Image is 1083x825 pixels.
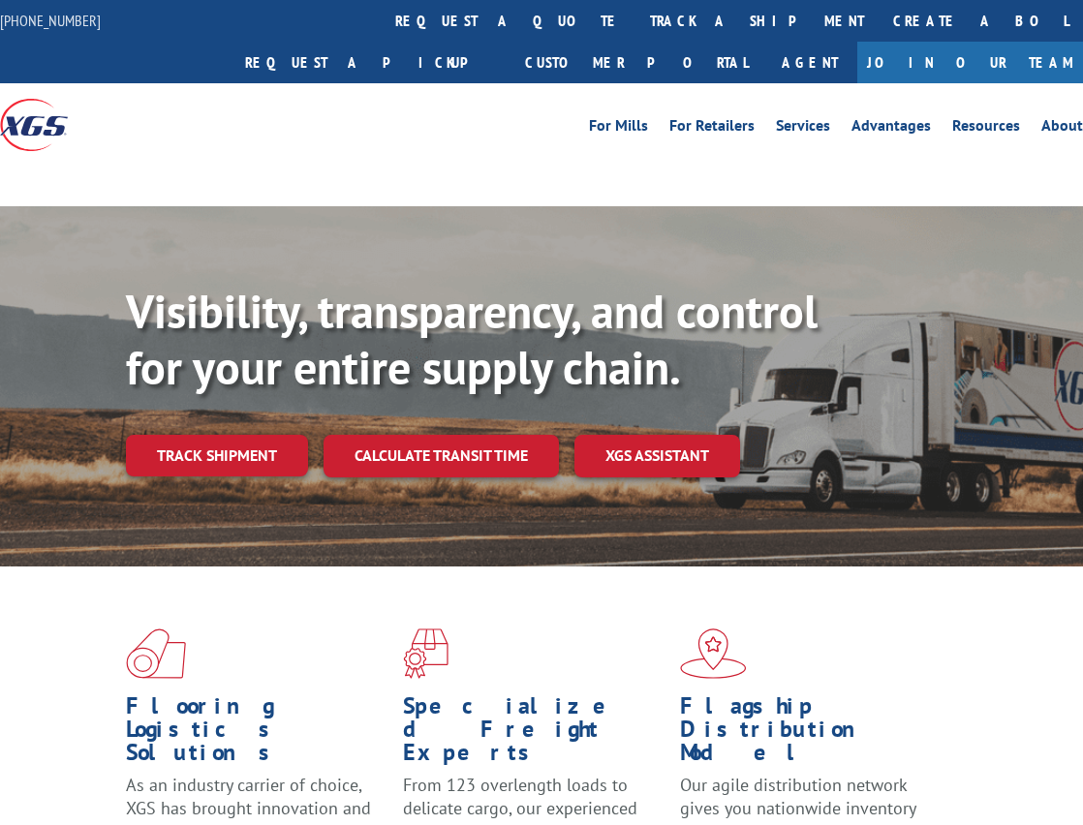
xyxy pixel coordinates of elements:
a: XGS ASSISTANT [574,435,740,476]
h1: Flagship Distribution Model [680,694,943,774]
a: Track shipment [126,435,308,475]
h1: Flooring Logistics Solutions [126,694,388,774]
a: Customer Portal [511,42,762,83]
a: About [1041,118,1083,139]
img: xgs-icon-total-supply-chain-intelligence-red [126,628,186,679]
a: Join Our Team [857,42,1083,83]
a: Services [776,118,830,139]
a: Advantages [851,118,931,139]
a: Request a pickup [231,42,511,83]
a: For Retailers [669,118,755,139]
img: xgs-icon-focused-on-flooring-red [403,628,449,679]
h1: Specialized Freight Experts [403,694,665,774]
a: Calculate transit time [324,435,559,476]
img: xgs-icon-flagship-distribution-model-red [680,628,747,679]
a: Agent [762,42,857,83]
a: For Mills [589,118,648,139]
b: Visibility, transparency, and control for your entire supply chain. [126,281,818,397]
a: Resources [952,118,1020,139]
